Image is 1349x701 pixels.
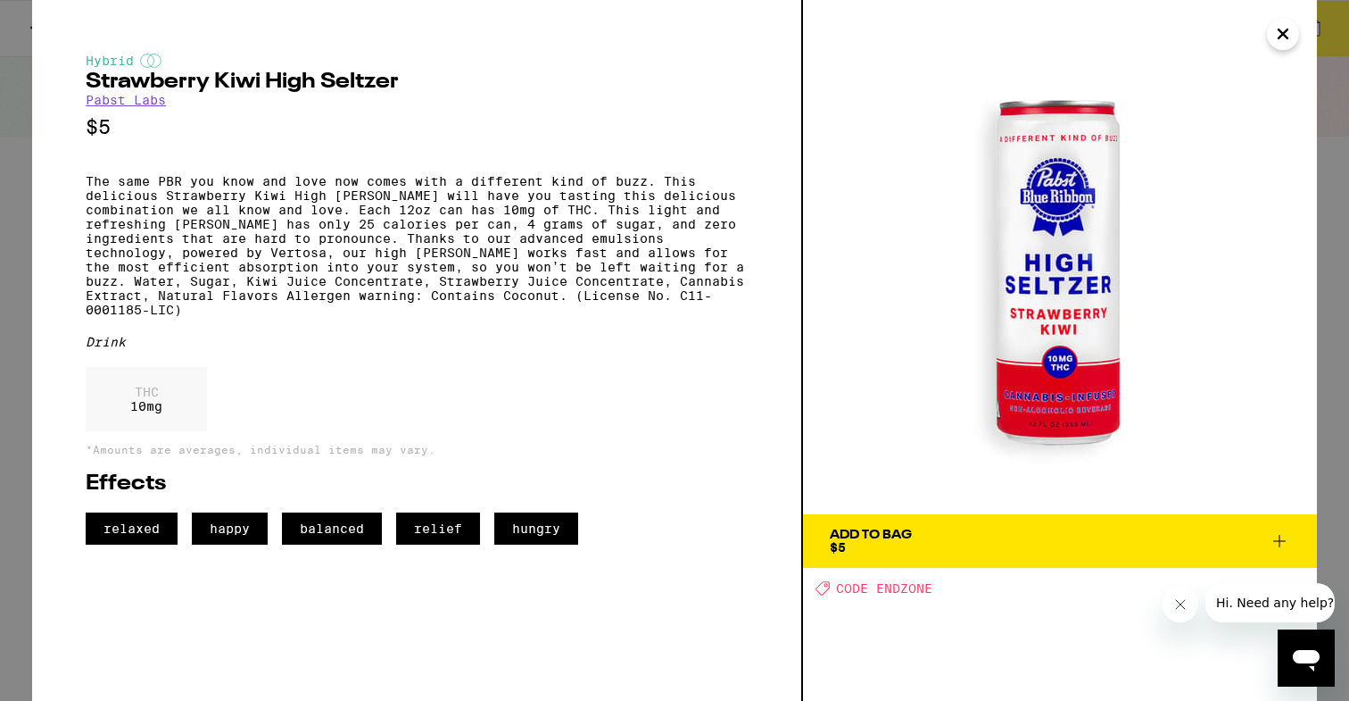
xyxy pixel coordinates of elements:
[192,513,268,545] span: happy
[86,174,748,317] p: The same PBR you know and love now comes with a different kind of buzz. This delicious Strawberry...
[86,116,748,138] p: $5
[830,540,846,555] span: $5
[1267,18,1299,50] button: Close
[86,513,178,545] span: relaxed
[86,367,207,431] div: 10 mg
[282,513,382,545] span: balanced
[140,54,161,68] img: hybridColor.svg
[86,71,748,93] h2: Strawberry Kiwi High Seltzer
[396,513,480,545] span: relief
[1163,587,1198,622] iframe: Close message
[86,473,748,495] h2: Effects
[86,444,748,455] p: *Amounts are averages, individual items may vary.
[86,335,748,349] div: Drink
[836,581,932,596] span: CODE ENDZONE
[494,513,578,545] span: hungry
[830,529,912,541] div: Add To Bag
[803,514,1317,568] button: Add To Bag$5
[86,54,748,68] div: Hybrid
[1205,583,1335,622] iframe: Message from company
[1278,630,1335,687] iframe: Button to launch messaging window
[86,93,166,107] a: Pabst Labs
[130,385,162,399] p: THC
